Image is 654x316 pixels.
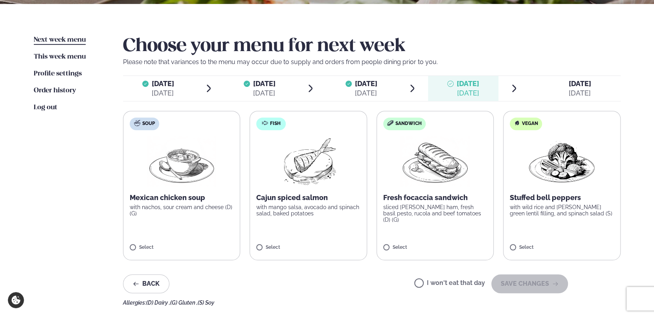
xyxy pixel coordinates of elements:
[123,274,169,293] button: Back
[34,52,86,62] a: This week menu
[568,79,591,88] span: [DATE]
[383,204,487,223] p: sliced [PERSON_NAME] ham, fresh basil pesto, rucola and beef tomatoes (D) (G)
[510,193,614,202] p: Stuffed bell peppers
[8,292,24,308] a: Cookie settings
[383,193,487,202] p: Fresh focaccia sandwich
[152,88,174,98] div: [DATE]
[34,86,76,96] a: Order history
[522,121,538,127] span: Vegan
[253,79,276,88] span: [DATE]
[152,79,174,88] span: [DATE]
[262,120,268,126] img: fish.svg
[34,104,57,111] span: Log out
[256,193,360,202] p: Cajun spiced salmon
[34,35,86,45] a: Next week menu
[130,204,234,217] p: with nachos, sour cream and cheese (D) (G)
[256,204,360,217] p: with mango salsa, avocado and spinach salad, baked potatoes
[395,121,422,127] span: Sandwich
[142,121,155,127] span: Soup
[491,274,568,293] button: SAVE CHANGES
[130,193,234,202] p: Mexican chicken soup
[146,299,170,306] span: (D) Dairy ,
[34,87,76,94] span: Order history
[147,136,216,187] img: Soup.png
[34,70,82,77] span: Profile settings
[355,79,377,88] span: [DATE]
[400,136,470,187] img: Panini.png
[34,69,82,79] a: Profile settings
[34,53,86,60] span: This week menu
[510,204,614,217] p: with wild rice and [PERSON_NAME] green lentil filling, and spinach salad (S)
[123,299,621,306] div: Allergies:
[514,120,520,126] img: Vegan.svg
[355,88,377,98] div: [DATE]
[387,120,393,126] img: sandwich-new-16px.svg
[134,120,140,126] img: soup.svg
[527,136,596,187] img: Vegan.png
[34,103,57,112] a: Log out
[270,121,281,127] span: Fish
[170,299,198,306] span: (G) Gluten ,
[123,35,621,57] h2: Choose your menu for next week
[568,88,591,98] div: [DATE]
[198,299,214,306] span: (S) Soy
[34,37,86,43] span: Next week menu
[253,88,276,98] div: [DATE]
[123,57,621,67] p: Please note that variances to the menu may occur due to supply and orders from people dining prio...
[274,136,343,187] img: Fish.png
[457,79,479,88] span: [DATE]
[457,88,479,98] div: [DATE]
